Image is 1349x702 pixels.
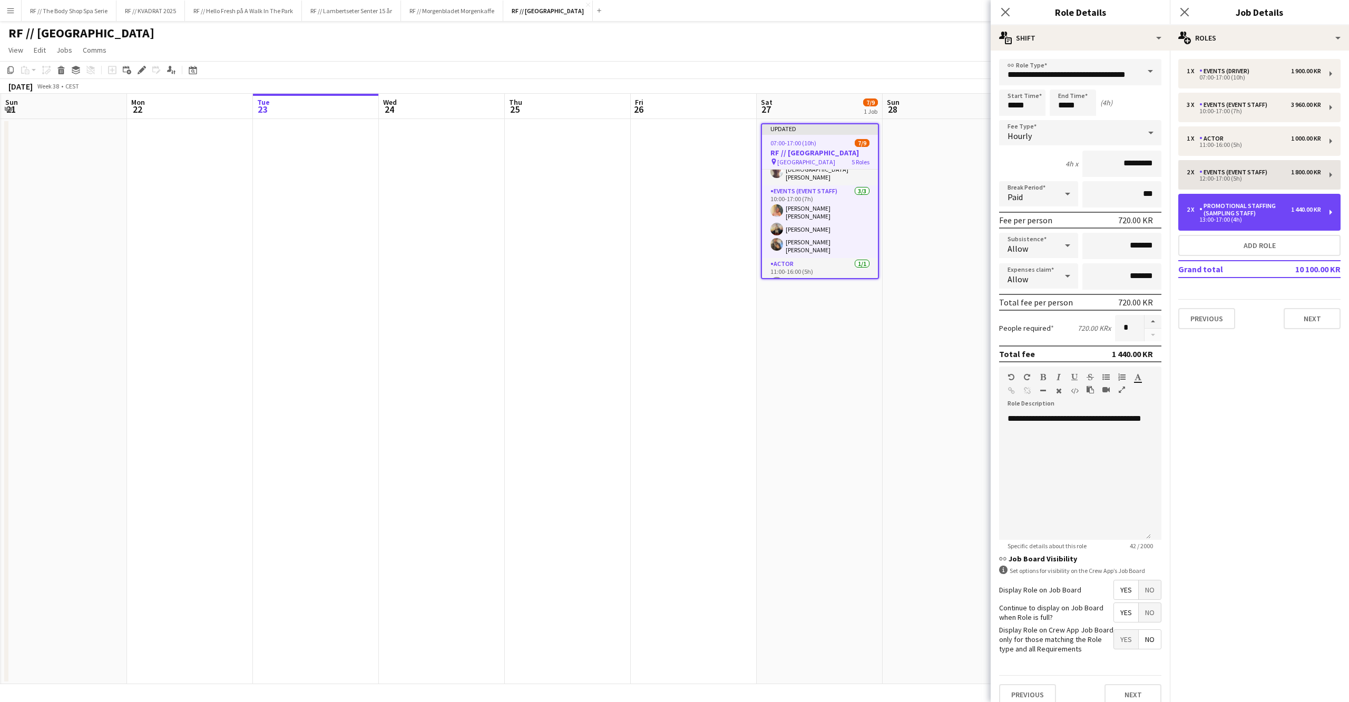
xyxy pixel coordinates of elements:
[1100,98,1112,107] div: (4h)
[1112,349,1153,359] div: 1 440.00 KR
[1055,387,1062,395] button: Clear Formatting
[1187,135,1199,142] div: 1 x
[1039,373,1047,381] button: Bold
[999,566,1161,576] div: Set options for visibility on the Crew App’s Job Board
[999,585,1081,595] label: Display Role on Job Board
[65,82,79,90] div: CEST
[1291,101,1321,108] div: 3 960.00 KR
[1118,215,1153,225] div: 720.00 KR
[1187,206,1199,213] div: 2 x
[34,45,46,55] span: Edit
[52,43,76,57] a: Jobs
[1118,373,1126,381] button: Ordered List
[503,1,593,21] button: RF // [GEOGRAPHIC_DATA]
[22,1,116,21] button: RF // The Body Shop Spa Serie
[1187,176,1321,181] div: 12:00-17:00 (5h)
[1291,169,1321,176] div: 1 800.00 KR
[999,542,1095,550] span: Specific details about this role
[1139,630,1161,649] span: No
[1145,315,1161,329] button: Increase
[863,98,878,106] span: 7/9
[1087,385,1094,394] button: Paste as plain text
[1178,235,1341,256] button: Add role
[1199,202,1291,217] div: Promotional Staffing (Sampling Staff)
[1187,108,1321,114] div: 10:00-17:00 (7h)
[1187,169,1199,176] div: 2 x
[1274,261,1341,278] td: 10 100.00 KR
[761,123,879,279] app-job-card: Updated07:00-17:00 (10h)7/9RF // [GEOGRAPHIC_DATA] [GEOGRAPHIC_DATA]5 RolesEvents (Driver)1/107:0...
[5,97,18,107] span: Sun
[1187,101,1199,108] div: 3 x
[1178,308,1235,329] button: Previous
[991,25,1170,51] div: Shift
[8,81,33,92] div: [DATE]
[1087,373,1094,381] button: Strikethrough
[885,103,900,115] span: 28
[4,103,18,115] span: 21
[770,139,816,147] span: 07:00-17:00 (10h)
[999,215,1052,225] div: Fee per person
[1055,373,1062,381] button: Italic
[759,103,773,115] span: 27
[1199,135,1228,142] div: Actor
[1065,159,1078,169] div: 4h x
[30,43,50,57] a: Edit
[1284,308,1341,329] button: Next
[1008,131,1032,141] span: Hourly
[1139,603,1161,622] span: No
[256,103,270,115] span: 23
[1291,67,1321,75] div: 1 900.00 KR
[1170,5,1349,19] h3: Job Details
[507,103,522,115] span: 25
[1102,385,1110,394] button: Insert video
[257,97,270,107] span: Tue
[762,124,878,133] div: Updated
[1121,542,1161,550] span: 42 / 2000
[1199,169,1272,176] div: Events (Event Staff)
[401,1,503,21] button: RF // Morgenbladet Morgenkaffe
[116,1,185,21] button: RF // KVADRAT 2025
[761,97,773,107] span: Sat
[1039,387,1047,395] button: Horizontal Line
[509,97,522,107] span: Thu
[1114,630,1138,649] span: Yes
[1134,373,1141,381] button: Text Color
[1071,373,1078,381] button: Underline
[635,97,643,107] span: Fri
[633,103,643,115] span: 26
[762,185,878,258] app-card-role: Events (Event Staff)3/310:00-17:00 (7h)[PERSON_NAME] [PERSON_NAME][PERSON_NAME][PERSON_NAME] [PER...
[1187,217,1321,222] div: 13:00-17:00 (4h)
[864,107,877,115] div: 1 Job
[382,103,397,115] span: 24
[1008,192,1023,202] span: Paid
[1291,135,1321,142] div: 1 000.00 KR
[1008,373,1015,381] button: Undo
[302,1,401,21] button: RF // Lambertseter Senter 15 år
[1118,297,1153,308] div: 720.00 KR
[8,25,154,41] h1: RF // [GEOGRAPHIC_DATA]
[1199,101,1272,108] div: Events (Event Staff)
[999,554,1161,563] h3: Job Board Visibility
[999,349,1035,359] div: Total fee
[1114,580,1138,599] span: Yes
[79,43,111,57] a: Comms
[1008,274,1028,284] span: Allow
[999,323,1054,333] label: People required
[855,139,869,147] span: 7/9
[383,97,397,107] span: Wed
[130,103,145,115] span: 22
[83,45,106,55] span: Comms
[1187,142,1321,147] div: 11:00-16:00 (5h)
[1178,261,1274,278] td: Grand total
[762,148,878,157] h3: RF // [GEOGRAPHIC_DATA]
[1102,373,1110,381] button: Unordered List
[1199,67,1254,75] div: Events (Driver)
[1291,206,1321,213] div: 1 440.00 KR
[1139,580,1161,599] span: No
[999,625,1113,654] label: Display Role on Crew App Job Board only for those matching the Role type and all Requirements
[56,45,72,55] span: Jobs
[1023,373,1031,381] button: Redo
[887,97,900,107] span: Sun
[999,297,1073,308] div: Total fee per person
